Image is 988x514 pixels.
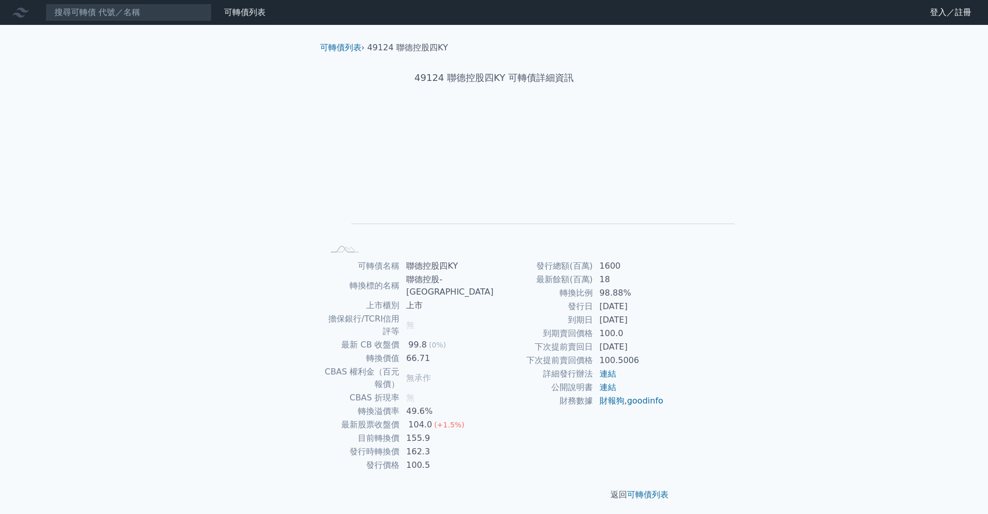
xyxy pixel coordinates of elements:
[494,367,593,381] td: 詳細發行辦法
[494,327,593,340] td: 到期賣回價格
[324,459,400,472] td: 發行價格
[494,394,593,408] td: 財務數據
[593,340,664,354] td: [DATE]
[600,382,616,392] a: 連結
[324,273,400,299] td: 轉換標的名稱
[593,354,664,367] td: 100.5006
[600,396,624,406] a: 財報狗
[324,418,400,432] td: 最新股票收盤價
[434,421,464,429] span: (+1.5%)
[400,273,494,299] td: 聯德控股-[GEOGRAPHIC_DATA]
[400,432,494,445] td: 155.9
[922,4,980,21] a: 登入／註冊
[324,312,400,338] td: 擔保銀行/TCRI信用評等
[312,489,677,501] p: 返回
[224,7,266,17] a: 可轉債列表
[324,432,400,445] td: 目前轉換價
[627,490,669,499] a: 可轉債列表
[494,354,593,367] td: 下次提前賣回價格
[593,327,664,340] td: 100.0
[400,459,494,472] td: 100.5
[341,118,735,241] g: Chart
[627,396,663,406] a: goodinfo
[593,300,664,313] td: [DATE]
[593,394,664,408] td: ,
[406,419,434,431] div: 104.0
[324,338,400,352] td: 最新 CB 收盤價
[406,393,414,402] span: 無
[494,381,593,394] td: 公開說明書
[406,373,431,383] span: 無承作
[400,352,494,365] td: 66.71
[494,313,593,327] td: 到期日
[324,299,400,312] td: 上市櫃別
[400,445,494,459] td: 162.3
[429,341,446,349] span: (0%)
[593,286,664,300] td: 98.88%
[400,299,494,312] td: 上市
[406,339,429,351] div: 99.8
[400,405,494,418] td: 49.6%
[324,391,400,405] td: CBAS 折現率
[494,286,593,300] td: 轉換比例
[320,41,365,54] li: ›
[406,320,414,330] span: 無
[593,273,664,286] td: 18
[324,365,400,391] td: CBAS 權利金（百元報價）
[600,369,616,379] a: 連結
[312,71,677,85] h1: 49124 聯德控股四KY 可轉債詳細資訊
[494,273,593,286] td: 最新餘額(百萬)
[593,259,664,273] td: 1600
[320,43,361,52] a: 可轉債列表
[494,340,593,354] td: 下次提前賣回日
[324,259,400,273] td: 可轉債名稱
[494,259,593,273] td: 發行總額(百萬)
[593,313,664,327] td: [DATE]
[936,464,988,514] iframe: Chat Widget
[324,445,400,459] td: 發行時轉換價
[46,4,212,21] input: 搜尋可轉債 代號／名稱
[494,300,593,313] td: 發行日
[324,352,400,365] td: 轉換價值
[367,41,448,54] li: 49124 聯德控股四KY
[324,405,400,418] td: 轉換溢價率
[400,259,494,273] td: 聯德控股四KY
